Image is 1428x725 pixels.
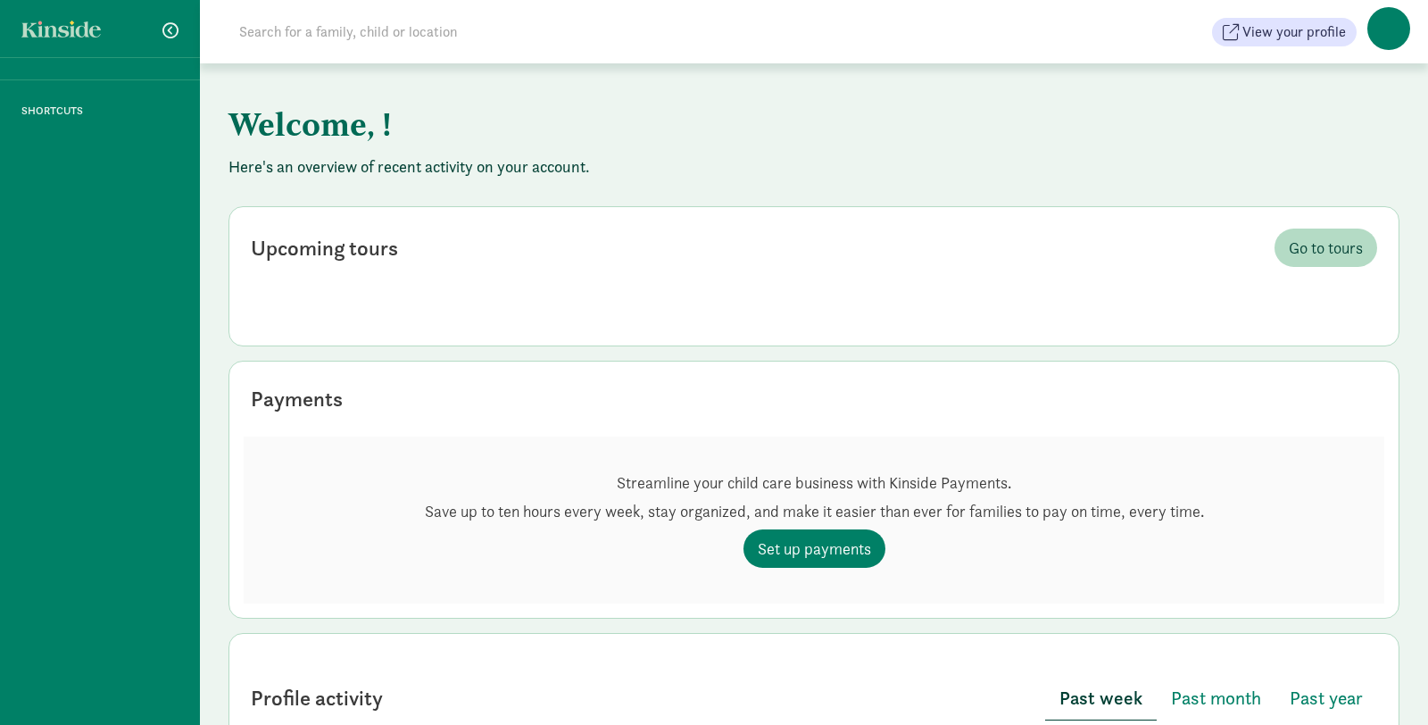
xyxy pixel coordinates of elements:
button: Past week [1045,677,1157,721]
p: Streamline your child care business with Kinside Payments. [425,472,1204,494]
a: Go to tours [1274,229,1377,267]
div: Upcoming tours [251,232,398,264]
h1: Welcome, ! [228,92,1112,156]
button: Past month [1157,677,1275,720]
input: Search for a family, child or location [228,14,729,50]
button: View your profile [1212,18,1357,46]
span: Past year [1290,684,1363,712]
span: View your profile [1242,21,1346,43]
a: Set up payments [743,529,885,568]
div: Profile activity [251,682,383,714]
span: Set up payments [758,537,871,561]
p: Save up to ten hours every week, stay organized, and make it easier than ever for families to pay... [425,501,1204,522]
span: Go to tours [1289,236,1363,260]
span: Past month [1171,684,1261,712]
div: Payments [251,383,343,415]
button: Past year [1275,677,1377,720]
p: Here's an overview of recent activity on your account. [228,156,1399,178]
span: Past week [1059,684,1142,712]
